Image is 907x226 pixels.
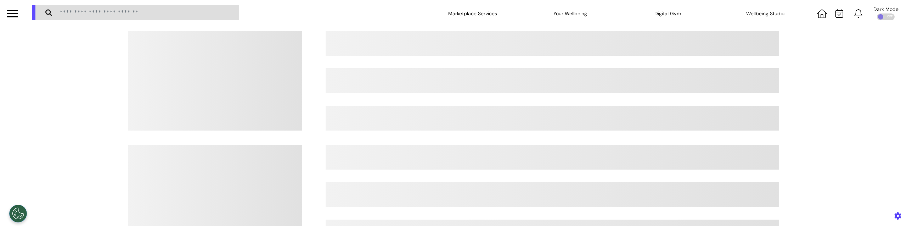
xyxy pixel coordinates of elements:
div: OFF [877,13,895,20]
div: Your Wellbeing [535,4,606,23]
button: Open Preferences [9,205,27,222]
div: Wellbeing Studio [730,4,801,23]
div: Digital Gym [632,4,703,23]
div: Dark Mode [873,7,898,12]
div: Marketplace Services [437,4,508,23]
